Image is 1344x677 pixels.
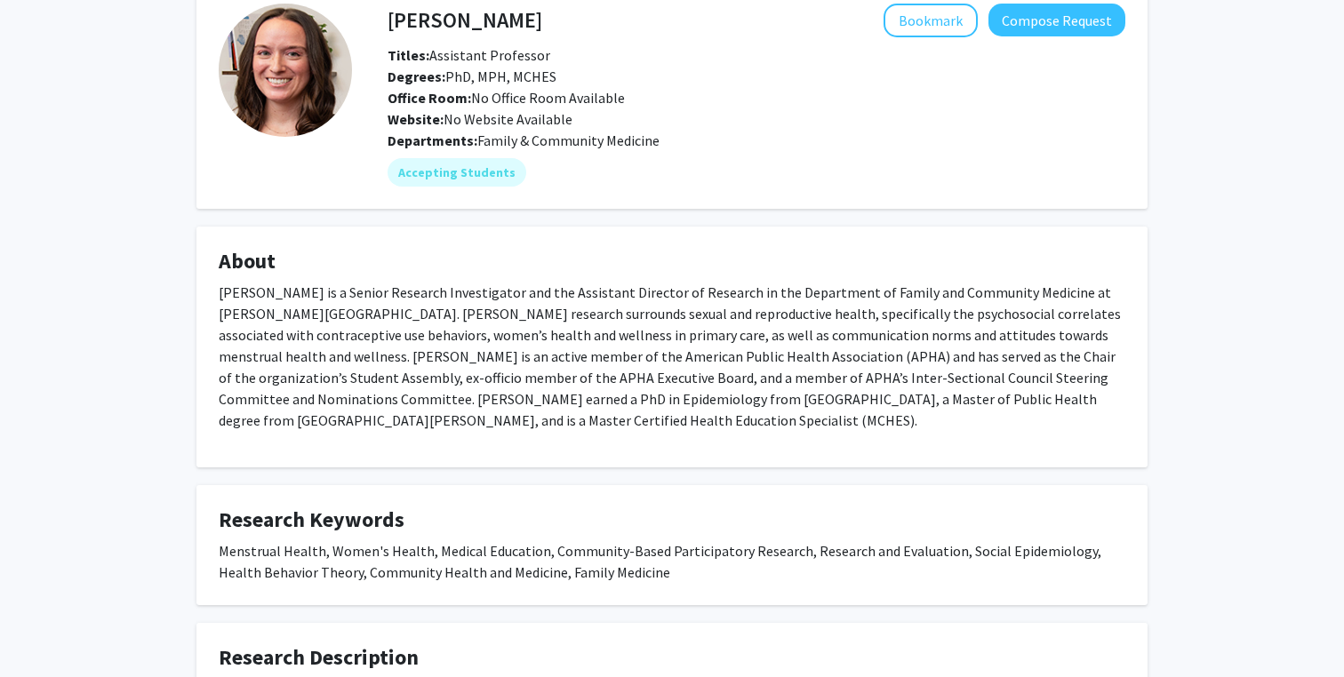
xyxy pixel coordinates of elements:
[477,131,660,149] span: Family & Community Medicine
[219,540,1125,583] div: Menstrual Health, Women's Health, Medical Education, Community-Based Participatory Research, Rese...
[219,645,1125,671] h4: Research Description
[388,46,550,64] span: Assistant Professor
[884,4,978,37] button: Add Allison Casola to Bookmarks
[388,158,526,187] mat-chip: Accepting Students
[388,89,471,107] b: Office Room:
[388,89,625,107] span: No Office Room Available
[388,131,477,149] b: Departments:
[388,110,572,128] span: No Website Available
[219,507,1125,533] h4: Research Keywords
[13,597,76,664] iframe: Chat
[388,46,429,64] b: Titles:
[388,4,542,36] h4: [PERSON_NAME]
[388,68,556,85] span: PhD, MPH, MCHES
[219,282,1125,431] p: [PERSON_NAME] is a Senior Research Investigator and the Assistant Director of Research in the Dep...
[219,249,1125,275] h4: About
[219,4,352,137] img: Profile Picture
[388,110,444,128] b: Website:
[388,68,445,85] b: Degrees:
[988,4,1125,36] button: Compose Request to Allison Casola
